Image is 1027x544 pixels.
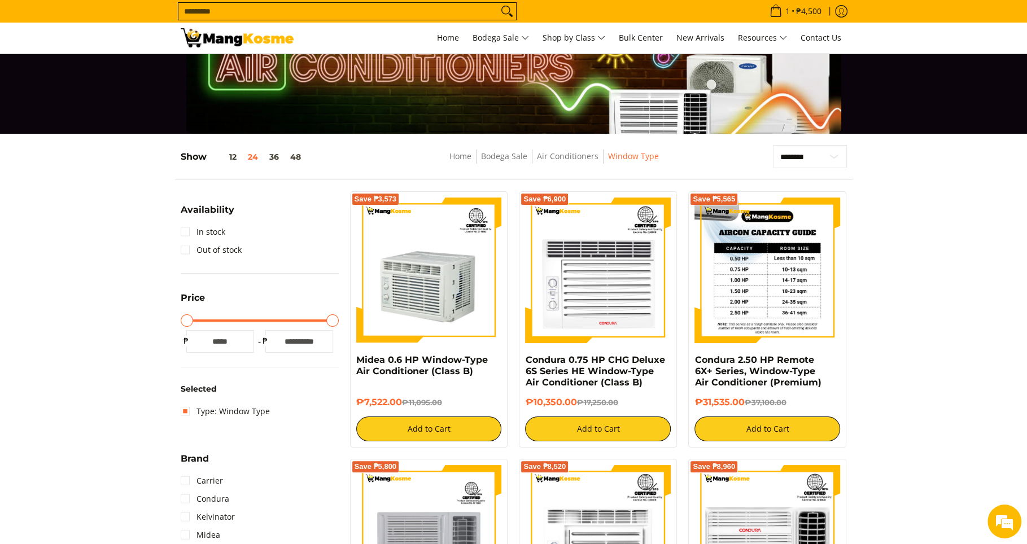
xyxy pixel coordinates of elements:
[356,198,502,343] img: Midea 0.6 HP Window-Type Air Conditioner (Class B)
[766,5,825,17] span: •
[498,3,516,20] button: Search
[305,23,847,53] nav: Main Menu
[537,23,611,53] a: Shop by Class
[576,398,618,407] del: ₱17,250.00
[619,32,663,43] span: Bulk Center
[794,7,823,15] span: ₱4,500
[523,463,566,470] span: Save ₱8,520
[613,23,668,53] a: Bulk Center
[207,152,242,161] button: 12
[525,397,671,408] h6: ₱10,350.00
[608,150,659,164] span: Window Type
[181,402,270,420] a: Type: Window Type
[181,205,234,223] summary: Open
[181,384,339,394] h6: Selected
[181,508,235,526] a: Kelvinator
[693,196,735,203] span: Save ₱5,565
[285,152,307,161] button: 48
[437,32,459,43] span: Home
[181,526,220,544] a: Midea
[264,152,285,161] button: 36
[693,463,735,470] span: Save ₱8,960
[355,196,397,203] span: Save ₱3,573
[467,23,535,53] a: Bodega Sale
[671,23,730,53] a: New Arrivals
[431,23,465,53] a: Home
[402,398,442,407] del: ₱11,095.00
[525,198,671,343] img: Condura 0.75 HP CHG Deluxe 6S Series HE Window-Type Air Conditioner (Class B)
[525,416,671,441] button: Add to Cart
[481,151,527,161] a: Bodega Sale
[694,397,840,408] h6: ₱31,535.00
[181,454,209,463] span: Brand
[525,354,665,388] a: Condura 0.75 HP CHG Deluxe 6S Series HE Window-Type Air Conditioner (Class B)
[537,151,598,161] a: Air Conditioners
[242,152,264,161] button: 24
[355,463,397,470] span: Save ₱5,800
[801,32,841,43] span: Contact Us
[732,23,793,53] a: Resources
[260,335,271,346] span: ₱
[375,150,733,175] nav: Breadcrumbs
[356,354,488,376] a: Midea 0.6 HP Window-Type Air Conditioner (Class B)
[473,31,529,45] span: Bodega Sale
[738,31,787,45] span: Resources
[523,196,566,203] span: Save ₱6,900
[449,151,471,161] a: Home
[543,31,605,45] span: Shop by Class
[744,398,786,407] del: ₱37,100.00
[784,7,792,15] span: 1
[181,293,205,311] summary: Open
[181,293,205,302] span: Price
[694,416,840,441] button: Add to Cart
[181,490,229,508] a: Condura
[181,205,234,214] span: Availability
[181,223,225,241] a: In stock
[181,28,294,47] img: Bodega Sale Aircon l Mang Kosme: Home Appliances Warehouse Sale Window Type | Page 2
[181,335,192,346] span: ₱
[694,198,840,343] img: Condura 2.50 HP Remote 6X+ Series, Window-Type Air Conditioner (Premium) - 0
[181,472,223,490] a: Carrier
[676,32,724,43] span: New Arrivals
[356,397,502,408] h6: ₱7,522.00
[694,354,821,388] a: Condura 2.50 HP Remote 6X+ Series, Window-Type Air Conditioner (Premium)
[181,241,242,259] a: Out of stock
[795,23,847,53] a: Contact Us
[356,416,502,441] button: Add to Cart
[181,454,209,472] summary: Open
[181,151,307,163] h5: Show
